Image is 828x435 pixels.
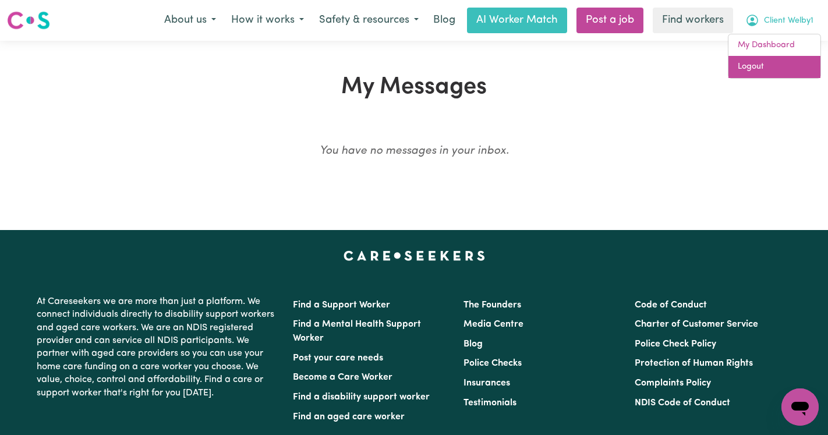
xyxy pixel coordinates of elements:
a: Blog [463,339,483,349]
a: Insurances [463,379,510,388]
div: My Account [728,34,821,79]
a: Media Centre [463,320,523,329]
button: My Account [738,8,821,33]
a: Charter of Customer Service [635,320,758,329]
a: Become a Care Worker [293,373,392,382]
em: You have no messages in your inbox. [320,146,509,157]
a: Find a Mental Health Support Worker [293,320,421,343]
a: Find workers [653,8,733,33]
a: Post a job [576,8,643,33]
a: Complaints Policy [635,379,711,388]
h1: My Messages [145,73,683,101]
a: Careseekers home page [344,251,485,260]
img: Careseekers logo [7,10,50,31]
a: Logout [728,56,820,78]
a: Code of Conduct [635,300,707,310]
span: Client Welby1 [764,15,813,27]
a: AI Worker Match [467,8,567,33]
a: Testimonials [463,398,516,408]
button: About us [157,8,224,33]
iframe: Button to launch messaging window [781,388,819,426]
a: Blog [426,8,462,33]
a: Careseekers logo [7,7,50,34]
button: How it works [224,8,312,33]
a: Find a disability support worker [293,392,430,402]
a: Post your care needs [293,353,383,363]
a: Protection of Human Rights [635,359,753,368]
a: My Dashboard [728,34,820,56]
p: At Careseekers we are more than just a platform. We connect individuals directly to disability su... [37,291,279,404]
a: NDIS Code of Conduct [635,398,730,408]
a: Find an aged care worker [293,412,405,422]
a: Find a Support Worker [293,300,390,310]
a: Police Checks [463,359,522,368]
a: Police Check Policy [635,339,716,349]
button: Safety & resources [312,8,426,33]
a: The Founders [463,300,521,310]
